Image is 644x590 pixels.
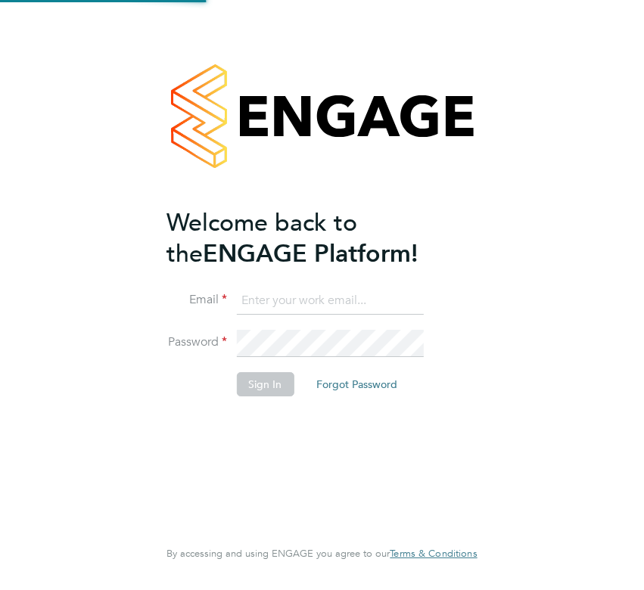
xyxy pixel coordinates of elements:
[390,547,477,560] span: Terms & Conditions
[166,207,462,269] h2: ENGAGE Platform!
[166,292,227,308] label: Email
[236,287,423,315] input: Enter your work email...
[304,372,409,396] button: Forgot Password
[166,334,227,350] label: Password
[166,547,477,560] span: By accessing and using ENGAGE you agree to our
[166,208,357,269] span: Welcome back to the
[390,548,477,560] a: Terms & Conditions
[236,372,294,396] button: Sign In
